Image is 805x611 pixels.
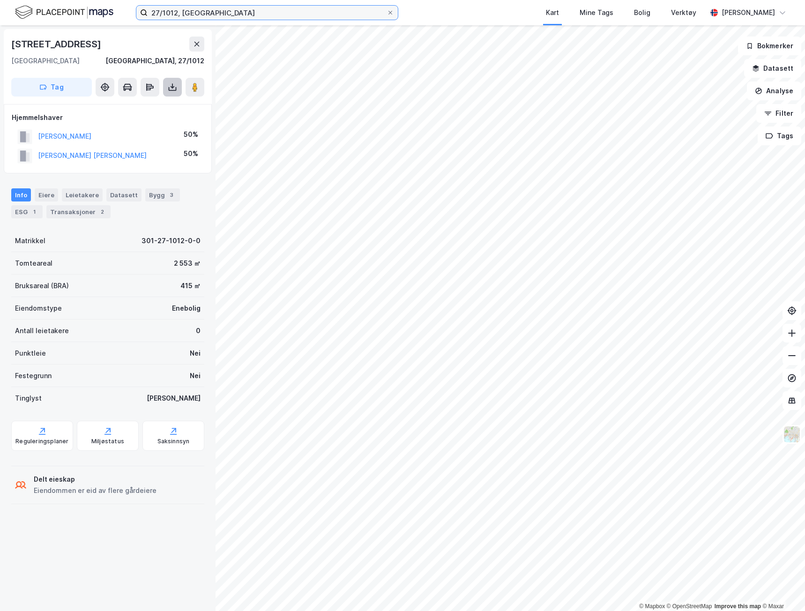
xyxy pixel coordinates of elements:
[15,438,68,445] div: Reguleringsplaner
[105,55,204,67] div: [GEOGRAPHIC_DATA], 27/1012
[46,205,111,218] div: Transaksjoner
[758,127,801,145] button: Tags
[667,603,712,610] a: OpenStreetMap
[15,348,46,359] div: Punktleie
[106,188,142,201] div: Datasett
[142,235,201,246] div: 301-27-1012-0-0
[15,303,62,314] div: Eiendomstype
[12,112,204,123] div: Hjemmelshaver
[671,7,696,18] div: Verktøy
[167,190,176,200] div: 3
[35,188,58,201] div: Eiere
[190,348,201,359] div: Nei
[747,82,801,100] button: Analyse
[758,566,805,611] div: Kontrollprogram for chat
[11,205,43,218] div: ESG
[91,438,124,445] div: Miljøstatus
[15,280,69,291] div: Bruksareal (BRA)
[715,603,761,610] a: Improve this map
[546,7,559,18] div: Kart
[11,37,103,52] div: [STREET_ADDRESS]
[580,7,613,18] div: Mine Tags
[157,438,190,445] div: Saksinnsyn
[30,207,39,216] div: 1
[758,566,805,611] iframe: Chat Widget
[190,370,201,381] div: Nei
[148,6,387,20] input: Søk på adresse, matrikkel, gårdeiere, leietakere eller personer
[184,129,198,140] div: 50%
[722,7,775,18] div: [PERSON_NAME]
[15,4,113,21] img: logo.f888ab2527a4732fd821a326f86c7f29.svg
[744,59,801,78] button: Datasett
[756,104,801,123] button: Filter
[11,55,80,67] div: [GEOGRAPHIC_DATA]
[634,7,650,18] div: Bolig
[145,188,180,201] div: Bygg
[15,393,42,404] div: Tinglyst
[180,280,201,291] div: 415 ㎡
[15,325,69,336] div: Antall leietakere
[174,258,201,269] div: 2 553 ㎡
[639,603,665,610] a: Mapbox
[196,325,201,336] div: 0
[15,370,52,381] div: Festegrunn
[783,425,801,443] img: Z
[184,148,198,159] div: 50%
[15,235,45,246] div: Matrikkel
[97,207,107,216] div: 2
[15,258,52,269] div: Tomteareal
[62,188,103,201] div: Leietakere
[34,474,157,485] div: Delt eieskap
[11,188,31,201] div: Info
[147,393,201,404] div: [PERSON_NAME]
[34,485,157,496] div: Eiendommen er eid av flere gårdeiere
[738,37,801,55] button: Bokmerker
[11,78,92,97] button: Tag
[172,303,201,314] div: Enebolig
